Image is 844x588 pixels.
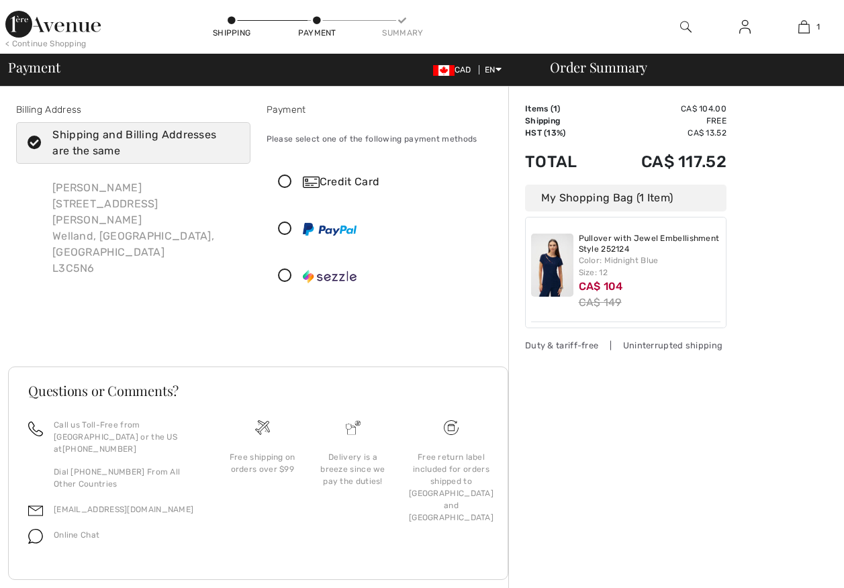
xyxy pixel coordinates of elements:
div: Payment [297,27,337,39]
img: Free shipping on orders over $99 [444,420,459,435]
td: Shipping [525,115,602,127]
a: Pullover with Jewel Embellishment Style 252124 [579,234,721,254]
img: Sezzle [303,270,357,283]
div: Duty & tariff-free | Uninterrupted shipping [525,339,726,352]
a: 1 [775,19,833,35]
div: < Continue Shopping [5,38,87,50]
td: HST (13%) [525,127,602,139]
img: chat [28,529,43,544]
span: Payment [8,60,60,74]
td: Total [525,139,602,185]
img: My Bag [798,19,810,35]
span: Online Chat [54,530,99,540]
td: CA$ 13.52 [602,127,726,139]
img: email [28,503,43,518]
div: Shipping [212,27,252,39]
span: CA$ 104 [579,280,623,293]
img: Free shipping on orders over $99 [255,420,270,435]
img: call [28,422,43,436]
div: Free shipping on orders over $99 [228,451,297,475]
img: PayPal [303,223,357,236]
img: search the website [680,19,692,35]
a: [PHONE_NUMBER] [62,444,136,454]
td: Free [602,115,726,127]
div: [PERSON_NAME] [STREET_ADDRESS][PERSON_NAME] Welland, [GEOGRAPHIC_DATA], [GEOGRAPHIC_DATA] L3C5N6 [42,169,250,287]
img: Delivery is a breeze since we pay the duties! [346,420,361,435]
td: Items ( ) [525,103,602,115]
img: Canadian Dollar [433,65,455,76]
img: My Info [739,19,751,35]
span: 1 [553,104,557,113]
a: [EMAIL_ADDRESS][DOMAIN_NAME] [54,505,193,514]
div: Order Summary [534,60,836,74]
div: Free return label included for orders shipped to [GEOGRAPHIC_DATA] and [GEOGRAPHIC_DATA] [409,451,494,524]
p: Call us Toll-Free from [GEOGRAPHIC_DATA] or the US at [54,419,201,455]
div: Credit Card [303,174,491,190]
span: EN [485,65,502,75]
div: Please select one of the following payment methods [267,122,501,156]
img: Credit Card [303,177,320,188]
td: CA$ 104.00 [602,103,726,115]
p: Dial [PHONE_NUMBER] From All Other Countries [54,466,201,490]
span: 1 [816,21,820,33]
div: Summary [382,27,422,39]
td: CA$ 117.52 [602,139,726,185]
div: My Shopping Bag (1 Item) [525,185,726,211]
div: Shipping and Billing Addresses are the same [52,127,230,159]
h3: Questions or Comments? [28,384,488,397]
img: Pullover with Jewel Embellishment Style 252124 [531,234,573,297]
div: Color: Midnight Blue Size: 12 [579,254,721,279]
s: CA$ 149 [579,296,622,309]
a: Sign In [729,19,761,36]
div: Payment [267,103,501,117]
span: CAD [433,65,477,75]
img: 1ère Avenue [5,11,101,38]
div: Billing Address [16,103,250,117]
div: Delivery is a breeze since we pay the duties! [318,451,387,487]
